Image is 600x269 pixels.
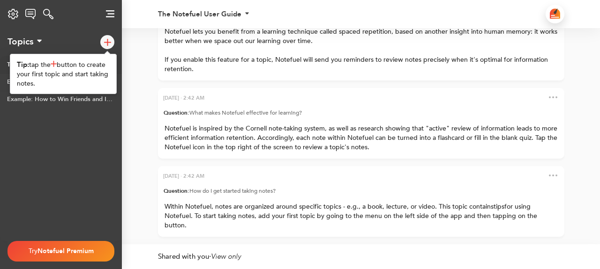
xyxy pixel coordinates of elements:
[211,252,241,261] span: View only
[550,8,560,19] img: logo
[163,171,204,181] div: [DATE] · 2:42 AM
[17,60,110,88] div: tap the button to create your first topic and start taking notes.
[51,61,57,67] img: addTopic.png
[106,10,114,17] img: logo
[43,9,53,19] img: logo
[165,124,559,152] span: Notefuel is inspired by the Cornell note-taking system, as well as research showing that "active"...
[164,109,189,116] span: Question:
[165,55,550,73] span: If you enable this feature for a topic, Notefuel will send you reminders to review notes precisel...
[164,187,189,195] span: Question:
[163,93,204,103] div: [DATE] · 2:42 AM
[158,11,241,18] div: The Notefuel User Guide
[165,202,541,230] span: for using Notefuel. To start taking notes, add your first topic by going to the menu on the left ...
[37,247,94,255] span: Notefuel Premium
[494,202,504,211] span: tips
[189,187,276,195] span: How do I get started taking notes?
[15,242,107,261] div: Try
[549,174,557,176] img: dots.png
[165,27,559,45] span: Notefuel lets you benefit from a learning technique called spaced repetition, based on another in...
[104,39,111,46] img: logo
[189,109,302,116] span: What makes Notefuel effective for learning?
[17,60,29,69] span: Tip:
[158,244,564,262] div: ·
[165,202,494,211] span: Within Notefuel, notes are organized around specific topics - e.g., a book, lecture, or video. Th...
[7,37,33,47] div: Topics
[158,252,209,261] span: Shared with you
[25,9,36,19] img: logo
[549,96,557,98] img: dots.png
